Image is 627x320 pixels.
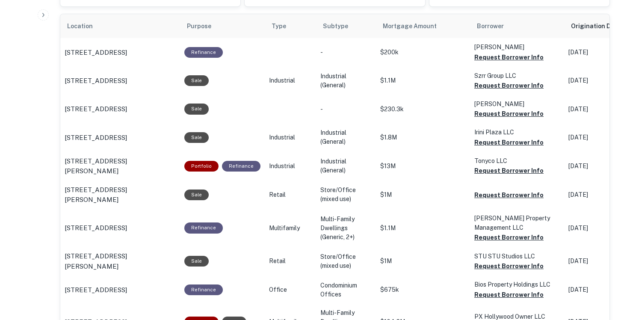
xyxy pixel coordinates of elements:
span: Purpose [187,21,222,31]
p: [PERSON_NAME] [474,99,560,109]
button: Request Borrower Info [474,290,544,300]
span: Location [67,21,104,31]
th: Borrower [470,14,564,38]
div: Sale [184,132,209,143]
p: $13M [380,162,466,171]
div: This loan purpose was for refinancing [184,47,223,58]
p: [STREET_ADDRESS] [65,76,127,86]
p: - [320,48,372,57]
p: Industrial [269,162,312,171]
button: Request Borrower Info [474,52,544,62]
div: This loan purpose was for refinancing [184,284,223,295]
p: Store/Office (mixed use) [320,186,372,204]
a: [STREET_ADDRESS] [65,223,176,233]
span: Type [272,21,286,31]
button: Request Borrower Info [474,109,544,119]
p: [STREET_ADDRESS] [65,104,127,114]
div: Sale [184,75,209,86]
th: Subtype [316,14,376,38]
p: [STREET_ADDRESS] [65,285,127,295]
p: Industrial (General) [320,157,372,175]
div: Sale [184,256,209,267]
p: [STREET_ADDRESS] [65,47,127,58]
button: Request Borrower Info [474,166,544,176]
th: Purpose [180,14,265,38]
p: Industrial [269,133,312,142]
p: $200k [380,48,466,57]
p: [PERSON_NAME] [474,42,560,52]
a: [STREET_ADDRESS] [65,285,176,295]
p: $230.3k [380,105,466,114]
a: [STREET_ADDRESS][PERSON_NAME] [65,251,176,271]
button: Request Borrower Info [474,232,544,243]
div: Sale [184,190,209,200]
div: This is a portfolio loan with 2 properties [184,161,219,172]
p: Retail [269,257,312,266]
p: $1M [380,190,466,199]
a: [STREET_ADDRESS] [65,47,176,58]
button: Request Borrower Info [474,261,544,271]
p: Retail [269,190,312,199]
a: [STREET_ADDRESS] [65,133,176,143]
div: This loan purpose was for refinancing [222,161,260,172]
span: Borrower [477,21,504,31]
p: STU STU Studios LLC [474,252,560,261]
span: Mortgage Amount [383,21,448,31]
p: Store/Office (mixed use) [320,252,372,270]
p: Tonyco LLC [474,156,560,166]
p: - [320,105,372,114]
a: [STREET_ADDRESS][PERSON_NAME] [65,156,176,176]
button: Request Borrower Info [474,190,544,200]
button: Request Borrower Info [474,80,544,91]
p: Industrial [269,76,312,85]
th: Mortgage Amount [376,14,470,38]
p: [STREET_ADDRESS] [65,223,127,233]
p: Bios Property Holdings LLC [474,280,560,289]
span: Subtype [323,21,348,31]
p: Multifamily [269,224,312,233]
p: [STREET_ADDRESS] [65,133,127,143]
a: [STREET_ADDRESS] [65,76,176,86]
div: This loan purpose was for refinancing [184,222,223,233]
p: $675k [380,285,466,294]
iframe: Chat Widget [584,252,627,293]
th: Location [60,14,180,38]
a: [STREET_ADDRESS][PERSON_NAME] [65,185,176,205]
th: Type [265,14,316,38]
button: Request Borrower Info [474,137,544,148]
p: [PERSON_NAME] Property Management LLC [474,213,560,232]
div: Sale [184,104,209,114]
p: Szrr Group LLC [474,71,560,80]
p: Industrial (General) [320,128,372,146]
p: Multi-Family Dwellings (Generic, 2+) [320,215,372,242]
a: [STREET_ADDRESS] [65,104,176,114]
p: $1.1M [380,76,466,85]
p: $1M [380,257,466,266]
p: Irini Plaza LLC [474,127,560,137]
p: $1.8M [380,133,466,142]
p: Condominium Offices [320,281,372,299]
p: $1.1M [380,224,466,233]
p: Office [269,285,312,294]
p: Industrial (General) [320,72,372,90]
